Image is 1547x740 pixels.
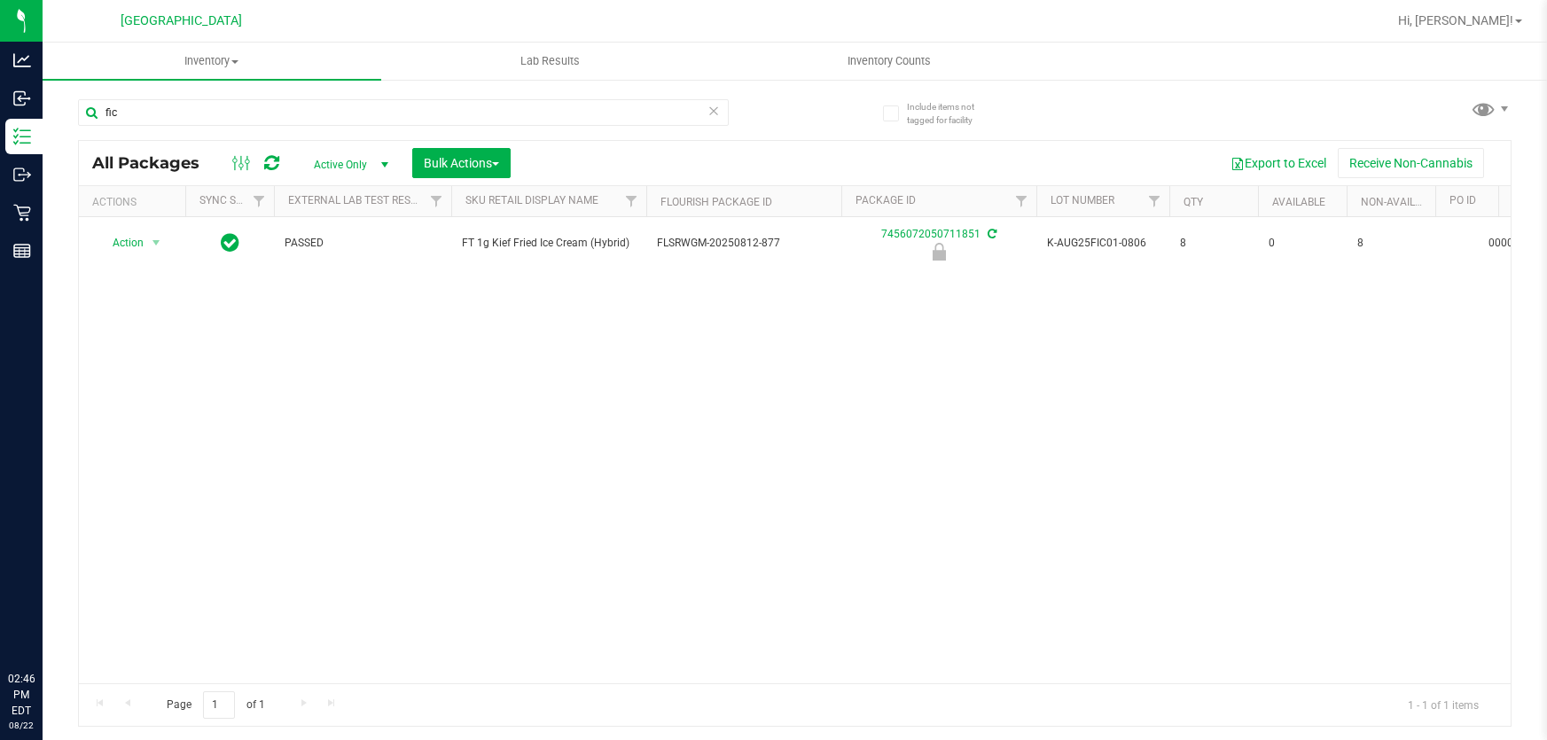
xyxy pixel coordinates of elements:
button: Receive Non-Cannabis [1338,148,1484,178]
a: External Lab Test Result [288,194,427,206]
a: PO ID [1449,194,1476,206]
a: Qty [1184,196,1203,208]
button: Bulk Actions [412,148,511,178]
a: 7456072050711851 [881,228,981,240]
input: 1 [203,691,235,719]
span: 0 [1269,235,1336,252]
span: 8 [1180,235,1247,252]
input: Search Package ID, Item Name, SKU, Lot or Part Number... [78,99,729,126]
inline-svg: Outbound [13,166,31,183]
iframe: Resource center [18,598,71,651]
span: select [145,230,168,255]
span: Bulk Actions [424,156,499,170]
a: 00001047 [1488,237,1538,249]
inline-svg: Reports [13,242,31,260]
inline-svg: Analytics [13,51,31,69]
a: Filter [1007,186,1036,216]
inline-svg: Retail [13,204,31,222]
a: Inventory [43,43,381,80]
span: Sync from Compliance System [985,228,996,240]
span: FLSRWGM-20250812-877 [657,235,831,252]
span: Lab Results [496,53,604,69]
span: Action [97,230,145,255]
span: 1 - 1 of 1 items [1394,691,1493,718]
span: 8 [1357,235,1425,252]
a: Available [1272,196,1325,208]
span: Hi, [PERSON_NAME]! [1398,13,1513,27]
span: PASSED [285,235,441,252]
a: Filter [422,186,451,216]
span: Inventory Counts [824,53,955,69]
span: K-AUG25FIC01-0806 [1047,235,1159,252]
div: Launch Hold [839,243,1039,261]
a: Package ID [856,194,916,206]
span: [GEOGRAPHIC_DATA] [121,13,242,28]
span: All Packages [92,153,217,173]
a: Lab Results [381,43,720,80]
span: Include items not tagged for facility [907,100,996,127]
a: Inventory Counts [720,43,1059,80]
a: Non-Available [1361,196,1440,208]
a: Flourish Package ID [660,196,772,208]
button: Export to Excel [1219,148,1338,178]
a: Filter [245,186,274,216]
a: Sku Retail Display Name [465,194,598,206]
inline-svg: Inbound [13,90,31,107]
a: Lot Number [1051,194,1114,206]
span: Page of 1 [152,691,279,719]
a: Sync Status [199,194,268,206]
span: Inventory [43,53,381,69]
span: In Sync [221,230,239,255]
a: Filter [1140,186,1169,216]
a: Filter [617,186,646,216]
div: Actions [92,196,178,208]
span: FT 1g Kief Fried Ice Cream (Hybrid) [462,235,636,252]
p: 02:46 PM EDT [8,671,35,719]
inline-svg: Inventory [13,128,31,145]
p: 08/22 [8,719,35,732]
span: Clear [707,99,720,122]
